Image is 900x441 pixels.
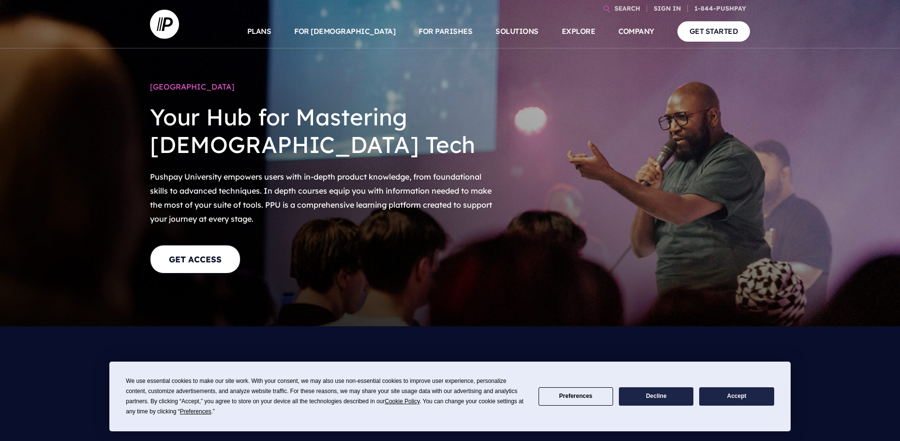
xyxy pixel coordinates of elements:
[150,77,494,96] h1: [GEOGRAPHIC_DATA]
[495,15,539,48] a: SOLUTIONS
[699,387,774,406] button: Accept
[562,15,596,48] a: EXPLORE
[150,172,492,223] span: Pushpay University empowers users with in-depth product knowledge, from foundational skills to ad...
[419,15,472,48] a: FOR PARISHES
[180,408,211,415] span: Preferences
[281,357,619,403] h3: Pushpay University is packed with resources to fit your learning style and needs, including:
[109,362,791,431] div: Cookie Consent Prompt
[385,398,420,405] span: Cookie Policy
[294,15,395,48] a: FOR [DEMOGRAPHIC_DATA]
[150,245,240,274] a: GET ACCESS
[539,387,613,406] button: Preferences
[126,376,526,417] div: We use essential cookies to make our site work. With your consent, we may also use non-essential ...
[677,21,750,41] a: GET STARTED
[619,387,693,406] button: Decline
[150,96,494,166] h2: Your Hub for Mastering [DEMOGRAPHIC_DATA] Tech
[247,15,271,48] a: PLANS
[618,15,654,48] a: COMPANY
